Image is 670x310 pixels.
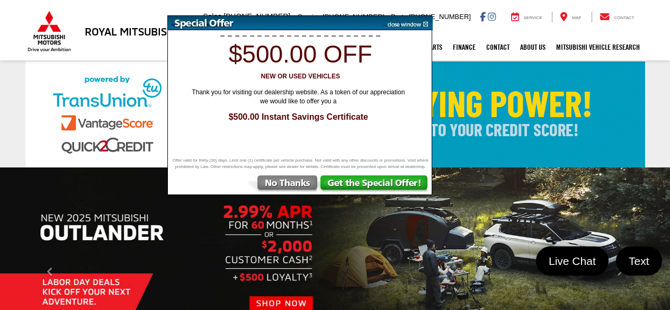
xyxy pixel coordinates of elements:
img: Mitsubishi [25,11,73,52]
span: [PHONE_NUMBER] [409,13,471,21]
a: Instagram: Click to visit our Instagram page [488,12,496,21]
span: Map [572,15,581,20]
span: Text [623,254,655,268]
a: About Us [515,34,551,60]
a: Parts: Opens in a new tab [421,34,448,60]
span: Service [524,15,542,20]
span: [PHONE_NUMBER] [323,13,385,21]
h3: New or Used Vehicles [174,73,427,80]
span: [PHONE_NUMBER] [224,12,290,21]
img: No Thanks, Continue to Website [246,175,319,194]
a: Text [616,246,662,276]
a: Finance [448,34,481,60]
span: Offer valid for thirty (30) days. Limit one (1) certificate per vehicle purchase. Not valid with ... [171,157,430,170]
h1: $500.00 off [174,41,427,68]
img: Check Your Buying Power [25,61,645,167]
span: Live Chat [543,254,601,268]
h3: Royal Mitsubishi [85,25,177,37]
a: Contact [592,12,642,22]
img: Special Offer [168,16,380,30]
span: Parts [391,13,407,21]
a: Facebook: Click to visit our Facebook page [480,12,486,21]
a: Contact [481,34,515,60]
span: Contact [614,15,634,20]
a: Map [552,12,589,22]
a: Service [503,12,550,22]
img: Get the Special Offer [319,175,432,194]
span: $500.00 Instant Savings Certificate [179,111,417,123]
span: Sales [203,12,221,21]
a: Live Chat [536,246,609,276]
span: Service [298,13,320,21]
img: close window [379,16,433,30]
span: Thank you for visiting our dealership website. As a token of our appreciation we would like to of... [184,88,412,106]
a: Mitsubishi Vehicle Research [551,34,645,60]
